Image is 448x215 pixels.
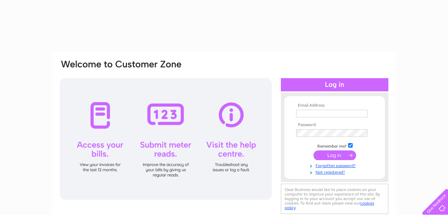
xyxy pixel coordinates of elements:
[313,150,356,160] input: Submit
[281,184,388,214] div: Clear Business would like to place cookies on your computer to improve your experience of the sit...
[285,201,374,210] a: cookies policy
[296,162,375,168] a: Forgotten password?
[294,103,375,108] th: Email Address:
[294,142,375,149] td: Remember me?
[294,123,375,127] th: Password:
[296,168,375,175] a: Not registered?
